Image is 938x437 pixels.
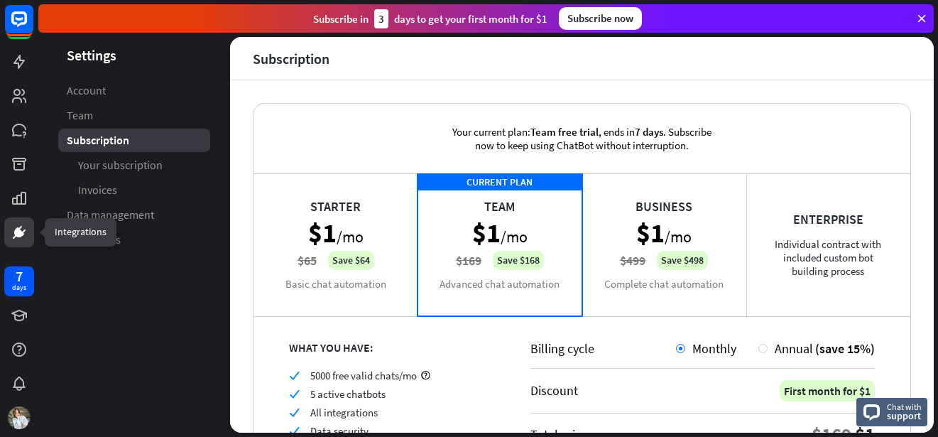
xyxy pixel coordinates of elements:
a: Data management [58,203,210,227]
div: Subscribe now [559,7,642,30]
span: Developers [67,232,121,247]
span: 5 active chatbots [310,387,386,401]
span: 5000 free valid chats/mo [310,369,417,382]
span: Chat with [887,400,922,414]
span: Monthly [692,340,736,357]
span: Team free trial [530,125,599,139]
div: First month for $1 [780,380,875,401]
span: Invoices [78,183,117,198]
div: WHAT YOU HAVE: [289,340,495,355]
span: Data management [67,207,154,222]
i: check [289,407,300,418]
span: Your subscription [78,158,163,173]
a: Invoices [58,178,210,202]
span: Team [67,108,93,123]
i: check [289,389,300,399]
i: check [289,426,300,436]
button: Open LiveChat chat widget [11,6,54,48]
a: Account [58,79,210,102]
div: Subscription [253,50,329,67]
a: Developers [58,228,210,252]
a: Team [58,104,210,127]
a: 7 days [4,266,34,296]
div: 7 [16,270,23,283]
span: support [887,409,922,422]
span: (save 15%) [815,340,875,357]
span: Account [67,83,106,98]
div: Discount [530,382,578,399]
div: days [12,283,26,293]
a: Your subscription [58,153,210,177]
div: Billing cycle [530,340,676,357]
header: Settings [38,45,230,65]
div: 3 [374,9,388,28]
div: Subscribe in days to get your first month for $1 [313,9,547,28]
span: 7 days [635,125,663,139]
span: Annual [775,340,813,357]
span: Subscription [67,133,129,148]
i: check [289,370,300,381]
span: All integrations [310,406,378,419]
div: Your current plan: , ends in . Subscribe now to keep using ChatBot without interruption. [430,104,735,173]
